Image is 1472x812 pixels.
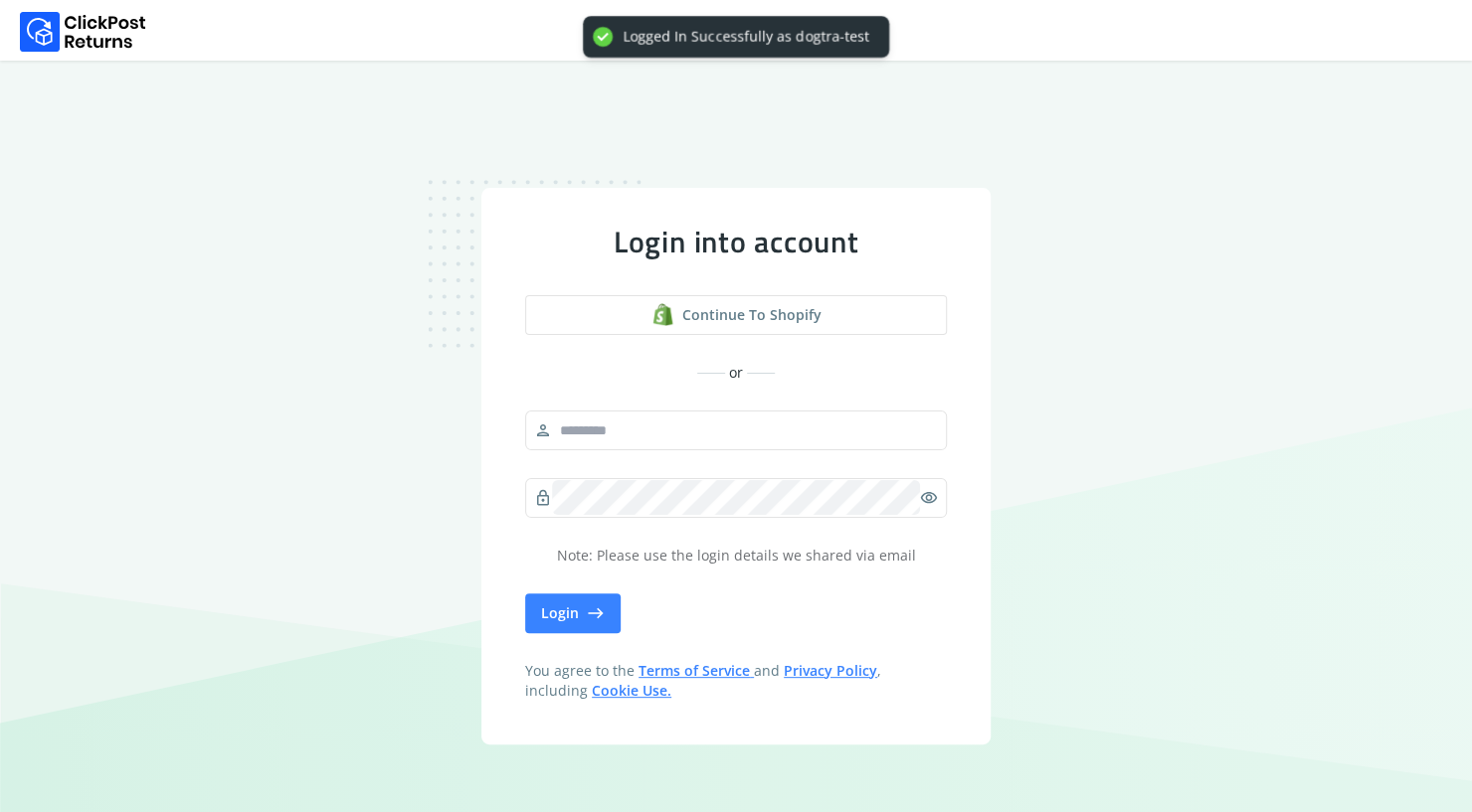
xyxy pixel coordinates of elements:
[587,599,605,627] span: east
[592,681,671,700] a: Cookie Use.
[525,593,621,633] button: Login east
[525,661,947,701] span: You agree to the and , including
[525,295,947,335] button: Continue to shopify
[784,661,877,680] a: Privacy Policy
[623,28,869,46] div: Logged In Successfully as dogtra-test
[651,303,674,326] img: shopify logo
[525,224,947,259] div: Login into account
[920,484,938,512] span: visibility
[525,546,947,566] p: Note: Please use the login details we shared via email
[525,363,947,383] div: or
[534,416,552,444] span: person
[20,12,146,52] img: Logo
[682,305,822,325] span: Continue to shopify
[525,295,947,335] a: shopify logoContinue to shopify
[534,484,552,512] span: lock
[639,661,754,680] a: Terms of Service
